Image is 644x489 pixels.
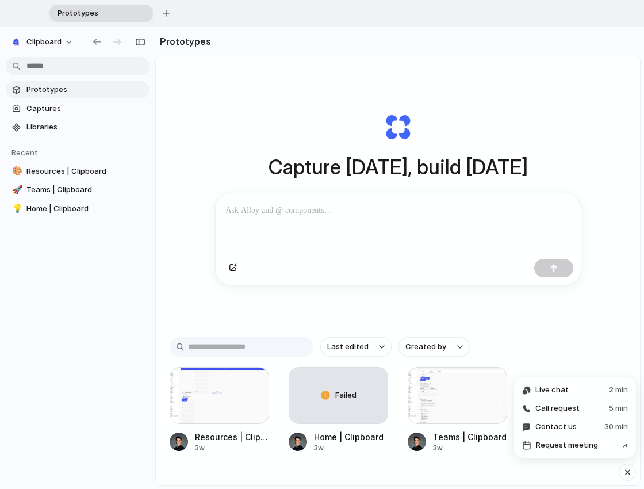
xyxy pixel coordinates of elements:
div: 3w [314,443,384,453]
div: Home | Clipboard [314,431,384,443]
a: 💡Home | Clipboard [6,200,149,217]
span: Captures [26,103,145,114]
button: Last edited [320,337,392,357]
button: Call request5 min [517,399,632,418]
span: Resources | Clipboard [26,166,145,177]
span: Prototypes [53,7,135,19]
a: Prototypes [6,81,149,98]
span: Libraries [26,121,145,133]
span: Last edited [327,341,369,353]
span: Recent [11,148,38,157]
a: Teams | ClipboardTeams | Clipboard3w [408,367,507,453]
span: 2 min [609,384,628,396]
span: Call request [535,403,580,414]
button: Contact us30 min [517,418,632,436]
span: Teams | Clipboard [26,184,145,196]
div: Prototypes [49,5,153,22]
button: 🚀 [10,184,22,196]
a: FailedHome | Clipboard3w [289,367,388,453]
h2: Prototypes [155,35,211,48]
span: Live chat [535,384,569,396]
span: 5 min [609,403,628,414]
button: Live chat2 min [517,381,632,399]
a: 🚀Teams | Clipboard [6,181,149,198]
div: 💡 [12,202,20,215]
div: 3w [195,443,269,453]
button: Created by [398,337,470,357]
div: 🚀 [12,184,20,197]
span: Request meeting [536,440,598,451]
div: Teams | Clipboard [433,431,507,443]
div: 3w [433,443,507,453]
button: 💡 [10,203,22,215]
a: Resources | ClipboardResources | Clipboard3w [170,367,269,453]
h1: Capture [DATE], build [DATE] [269,152,528,182]
span: Failed [335,389,356,401]
span: Contact us [535,421,577,433]
button: 🎨 [10,166,22,177]
span: Home | Clipboard [26,203,145,215]
span: 30 min [604,421,628,433]
a: 🎨Resources | Clipboard [6,163,149,180]
span: clipboard [26,36,62,48]
button: Request meeting↗ [517,436,632,454]
button: clipboard [6,33,79,51]
a: Captures [6,100,149,117]
a: Libraries [6,119,149,136]
span: ↗ [622,440,628,451]
span: Prototypes [26,84,145,95]
span: Created by [405,341,446,353]
div: 🎨 [12,165,20,178]
div: Resources | Clipboard [195,431,269,443]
